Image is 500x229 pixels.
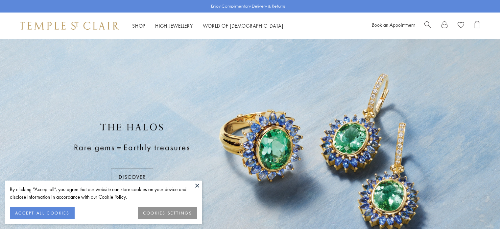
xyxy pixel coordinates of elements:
[20,22,119,30] img: Temple St. Clair
[10,186,197,201] div: By clicking “Accept all”, you agree that our website can store cookies on your device and disclos...
[132,22,283,30] nav: Main navigation
[474,21,480,31] a: Open Shopping Bag
[203,22,283,29] a: World of [DEMOGRAPHIC_DATA]World of [DEMOGRAPHIC_DATA]
[138,207,197,219] button: COOKIES SETTINGS
[467,198,493,222] iframe: Gorgias live chat messenger
[372,21,415,28] a: Book an Appointment
[155,22,193,29] a: High JewelleryHigh Jewellery
[211,3,286,10] p: Enjoy Complimentary Delivery & Returns
[132,22,145,29] a: ShopShop
[424,21,431,31] a: Search
[10,207,75,219] button: ACCEPT ALL COOKIES
[458,21,464,31] a: View Wishlist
